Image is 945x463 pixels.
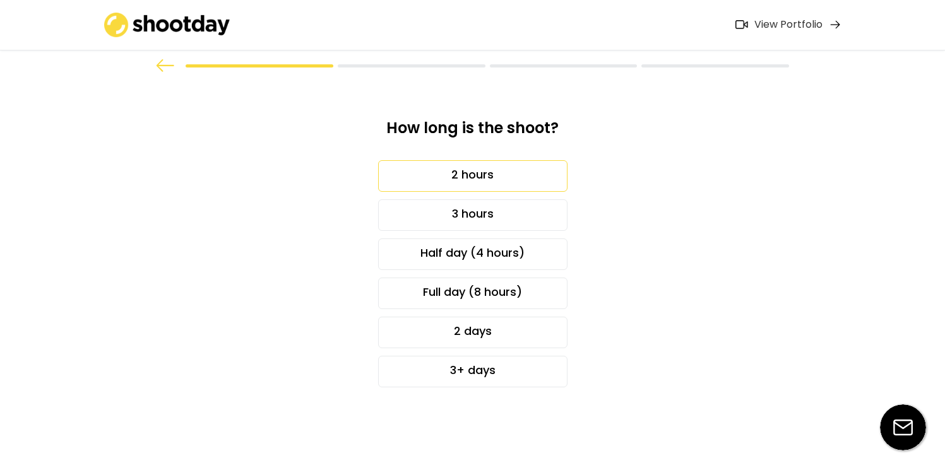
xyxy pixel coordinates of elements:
div: View Portfolio [754,18,823,32]
img: shootday_logo.png [104,13,230,37]
div: Half day (4 hours) [378,238,568,270]
div: How long is the shoot? [301,118,645,148]
div: Full day (8 hours) [378,278,568,309]
img: email-icon%20%281%29.svg [880,404,926,450]
div: 3+ days [378,356,568,387]
div: 2 hours [378,160,568,192]
div: 2 days [378,317,568,348]
img: Icon%20feather-video%402x.png [735,20,748,29]
div: 3 hours [378,199,568,231]
img: arrow%20back.svg [156,59,175,72]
